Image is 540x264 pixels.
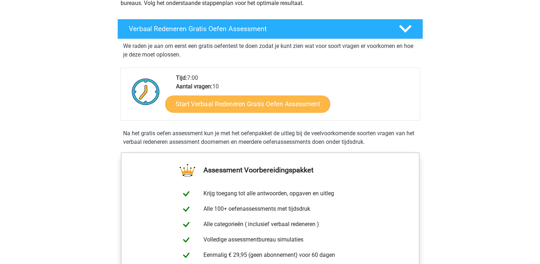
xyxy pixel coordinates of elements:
div: 7:00 10 [171,74,419,120]
a: Verbaal Redeneren Gratis Oefen Assessment [115,19,426,39]
p: We raden je aan om eerst een gratis oefentest te doen zodat je kunt zien wat voor soort vragen er... [123,42,417,59]
h4: Verbaal Redeneren Gratis Oefen Assessment [129,25,387,33]
div: Na het gratis oefen assessment kun je met het oefenpakket de uitleg bij de veelvoorkomende soorte... [120,129,420,146]
img: Klok [128,74,164,109]
b: Tijd: [176,74,187,81]
a: Start Verbaal Redeneren Gratis Oefen Assessment [165,96,330,113]
b: Aantal vragen: [176,83,212,90]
